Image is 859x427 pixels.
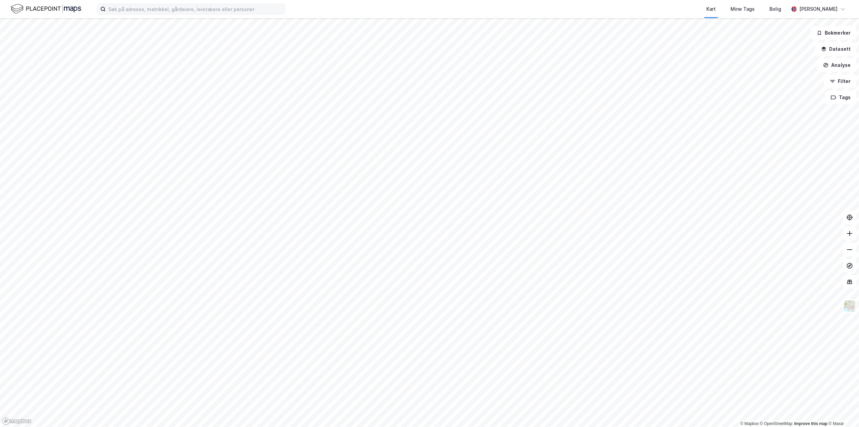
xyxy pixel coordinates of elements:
div: Bolig [769,5,781,13]
div: Kontrollprogram for chat [825,395,859,427]
a: OpenStreetMap [760,421,793,426]
iframe: Chat Widget [825,395,859,427]
button: Bokmerker [811,26,856,40]
button: Datasett [815,42,856,56]
div: [PERSON_NAME] [799,5,838,13]
div: Mine Tags [730,5,755,13]
img: logo.f888ab2527a4732fd821a326f86c7f29.svg [11,3,81,15]
button: Tags [825,91,856,104]
button: Analyse [817,58,856,72]
img: Z [843,300,856,312]
a: Mapbox [740,421,759,426]
div: Kart [706,5,716,13]
a: Improve this map [794,421,827,426]
button: Filter [824,75,856,88]
a: Mapbox homepage [2,417,32,425]
input: Søk på adresse, matrikkel, gårdeiere, leietakere eller personer [106,4,285,14]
